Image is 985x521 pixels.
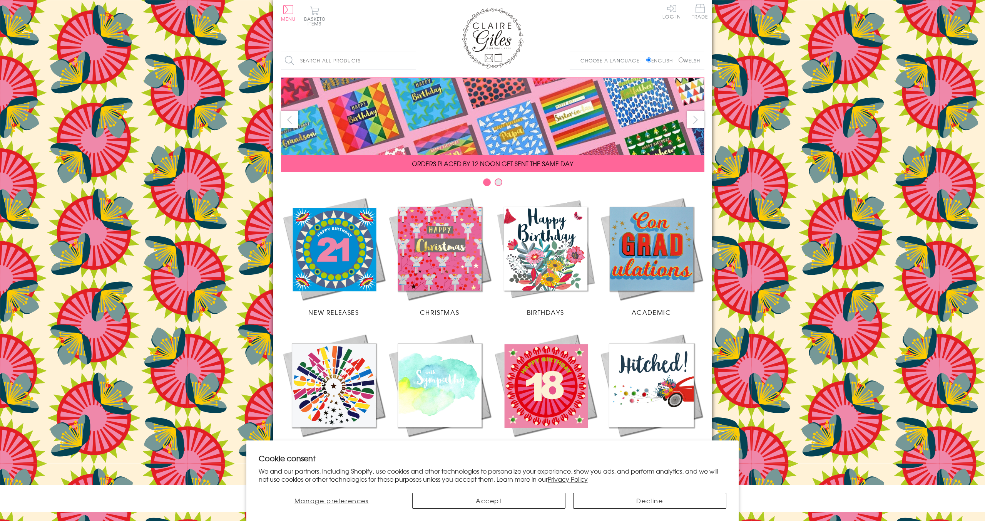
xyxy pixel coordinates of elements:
[281,178,704,190] div: Carousel Pagination
[679,57,684,62] input: Welsh
[527,308,564,317] span: Birthdays
[412,159,573,168] span: ORDERS PLACED BY 12 NOON GET SENT THE SAME DAY
[692,4,708,20] a: Trade
[408,52,416,69] input: Search
[599,332,704,453] a: Wedding Occasions
[493,332,599,453] a: Age Cards
[679,57,701,64] label: Welsh
[646,57,651,62] input: English
[646,57,677,64] label: English
[462,8,523,69] img: Claire Giles Greetings Cards
[483,178,491,186] button: Carousel Page 1 (Current Slide)
[692,4,708,19] span: Trade
[573,493,726,509] button: Decline
[412,493,565,509] button: Accept
[281,15,296,22] span: Menu
[259,453,727,464] h2: Cookie consent
[420,308,459,317] span: Christmas
[580,57,645,64] p: Choose a language:
[687,111,704,128] button: next
[387,196,493,317] a: Christmas
[281,111,298,128] button: prev
[308,15,325,27] span: 0 items
[493,196,599,317] a: Birthdays
[259,467,727,483] p: We and our partners, including Shopify, use cookies and other technologies to personalize your ex...
[281,332,387,453] a: Congratulations
[259,493,405,509] button: Manage preferences
[662,4,681,19] a: Log In
[281,196,387,317] a: New Releases
[281,52,416,69] input: Search all products
[308,308,359,317] span: New Releases
[599,196,704,317] a: Academic
[495,178,502,186] button: Carousel Page 2
[294,496,369,505] span: Manage preferences
[548,474,588,484] a: Privacy Policy
[281,5,296,21] button: Menu
[632,308,671,317] span: Academic
[387,332,493,453] a: Sympathy
[304,6,325,26] button: Basket0 items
